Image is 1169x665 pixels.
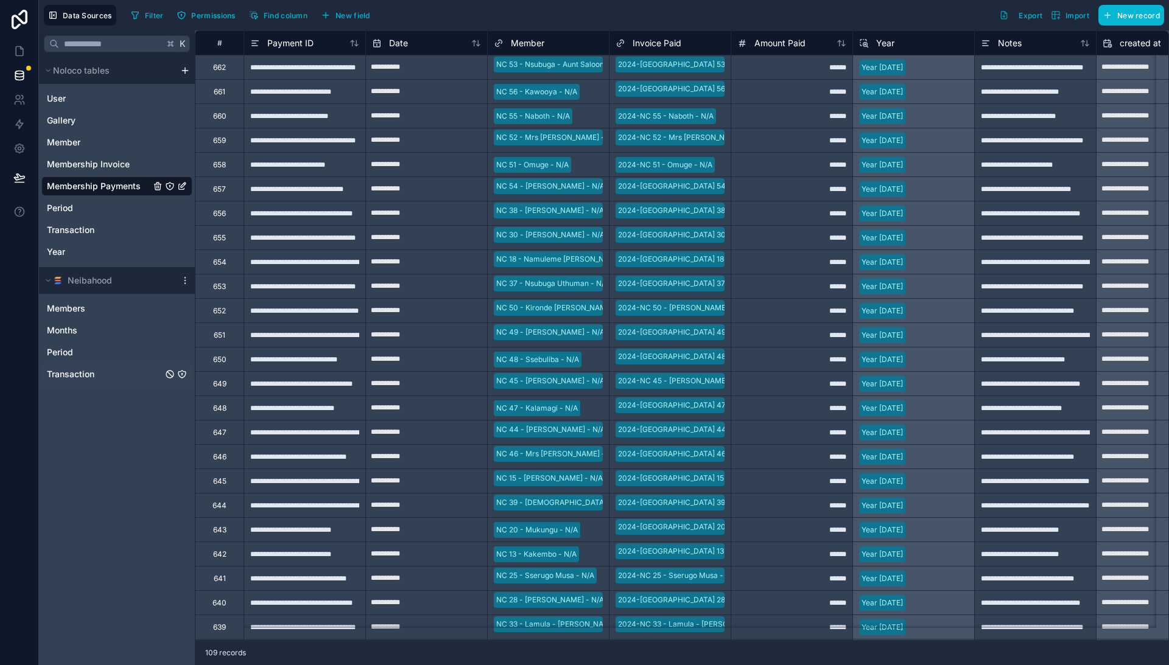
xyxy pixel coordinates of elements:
div: NC 47 - Kalamagi - N/A [496,403,578,414]
div: 658 [213,160,226,170]
div: NC 39 - [DEMOGRAPHIC_DATA][PERSON_NAME]/A [496,497,673,508]
div: NC 46 - Mrs [PERSON_NAME] - N/A [496,448,620,459]
div: Months [41,321,192,340]
div: 644 [212,501,226,510]
div: 642 [213,549,226,559]
span: created at [1120,37,1161,49]
span: Year [876,37,894,49]
div: 2024-[GEOGRAPHIC_DATA] 15 - [PERSON_NAME] - N/A [618,473,810,484]
div: 653 [213,282,226,291]
a: Membership Invoice [47,158,150,170]
span: Neibahood [68,274,112,287]
button: Import [1047,5,1094,26]
span: New record [1117,11,1160,20]
div: 2024-NC 51 - Omuge - N/A [618,159,712,170]
div: NC 53 - Nsubuga - Aunt Saloon [496,59,604,70]
div: 2024-[GEOGRAPHIC_DATA] 28 - [GEOGRAPHIC_DATA][PERSON_NAME] - N/A [618,594,886,605]
a: Period [47,202,150,214]
div: 662 [213,63,226,72]
div: 2024-[GEOGRAPHIC_DATA] 53 - [GEOGRAPHIC_DATA] - Aunt Saloon [618,59,856,70]
div: 2024-NC 25 - Sserugo Musa - N/A [618,570,738,581]
div: Members [41,299,192,318]
span: Membership Invoice [47,158,130,170]
div: NC 20 - Mukungu - N/A [496,524,578,535]
div: NC 33 - Lamula - [PERSON_NAME] [496,619,617,630]
div: 639 [213,622,226,632]
div: Transaction [41,220,192,240]
div: 652 [213,306,226,316]
a: Period [47,346,163,358]
a: Transaction [47,368,163,380]
div: 2024-NC 33 - Lamula - [PERSON_NAME] [618,619,760,630]
div: NC 44 - [PERSON_NAME] - N/A [496,424,605,435]
div: NC 37 - Nsubuga Uthuman - N/A [496,278,609,289]
button: Export [995,5,1047,26]
div: 2024-[GEOGRAPHIC_DATA] 39 - [PERSON_NAME]/A [618,497,799,508]
a: Member [47,136,150,148]
a: User [47,92,150,105]
div: 650 [213,355,226,364]
div: Period [41,198,192,218]
div: 2024-[GEOGRAPHIC_DATA] 13 - [GEOGRAPHIC_DATA] - N/A [618,546,826,557]
span: Member [511,37,544,49]
div: NC 30 - [PERSON_NAME] - N/A [496,229,605,240]
div: 2024-[GEOGRAPHIC_DATA] 47 - [GEOGRAPHIC_DATA] - N/A [618,400,828,411]
div: 641 [214,574,226,583]
div: 659 [213,136,226,145]
div: 646 [213,452,226,462]
div: NC 48 - Ssebuliba - N/A [496,354,579,365]
div: NC 54 - [PERSON_NAME] - N/A [496,181,605,192]
div: NC 56 - Kawooya - N/A [496,86,577,97]
a: Months [47,324,163,336]
div: 2024-[GEOGRAPHIC_DATA] 46 - Mrs [PERSON_NAME] - N/A [618,448,827,459]
div: 2024-[GEOGRAPHIC_DATA] 44 - [PERSON_NAME] - N/A [618,424,813,435]
button: New field [317,6,374,24]
button: SmartSuite logoNeibahood [41,272,175,289]
a: Gallery [47,114,150,127]
button: Find column [245,6,312,24]
div: 2024-NC 50 - [PERSON_NAME] PRAISE - N/A [618,302,776,313]
span: Export [1019,11,1042,20]
span: K [178,40,187,48]
span: Data Sources [63,11,112,20]
span: Gallery [47,114,75,127]
div: 640 [212,598,226,608]
div: 654 [213,257,226,267]
div: Membership Invoice [41,155,192,174]
span: Find column [264,11,307,20]
a: New record [1094,5,1164,26]
span: Member [47,136,80,148]
div: 645 [213,476,226,486]
div: 2024-[GEOGRAPHIC_DATA] 37 - Nsubuga Uthuman - N/A [618,278,816,289]
img: SmartSuite logo [53,276,63,285]
span: Amount Paid [754,37,806,49]
div: NC 50 - Kironde [PERSON_NAME] [496,302,613,313]
span: Period [47,346,73,358]
span: Import [1065,11,1089,20]
div: NC 15 - [PERSON_NAME] - N/A [496,473,603,484]
div: 2024-[GEOGRAPHIC_DATA] 54 - [GEOGRAPHIC_DATA][PERSON_NAME] - N/A [618,181,887,192]
div: Membership Payments [41,176,192,196]
div: NC 25 - Sserugo Musa - N/A [496,570,594,581]
span: Membership Payments [47,180,141,192]
div: NC 52 - Mrs [PERSON_NAME] - Wedi [496,132,623,143]
a: Membership Payments [47,180,150,192]
div: 2024-[GEOGRAPHIC_DATA] 56 - [GEOGRAPHIC_DATA] - N/A [618,83,827,94]
div: 647 [213,428,226,437]
div: Year [41,242,192,262]
div: 649 [213,379,226,389]
div: Transaction [41,364,192,384]
span: Period [47,202,73,214]
button: Filter [126,6,168,24]
div: 657 [213,184,226,194]
div: 655 [213,233,226,243]
span: Noloco tables [53,64,110,77]
span: Filter [145,11,164,20]
div: 661 [214,87,225,97]
span: Notes [998,37,1022,49]
div: 648 [213,403,226,413]
div: 2024-[GEOGRAPHIC_DATA] 20 - [GEOGRAPHIC_DATA] - N/A [618,521,828,532]
div: NC 28 - [PERSON_NAME] - N/A [496,594,604,605]
div: NC 51 - Omuge - N/A [496,159,569,170]
div: 2024-NC 55 - Naboth - N/A [618,111,714,122]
